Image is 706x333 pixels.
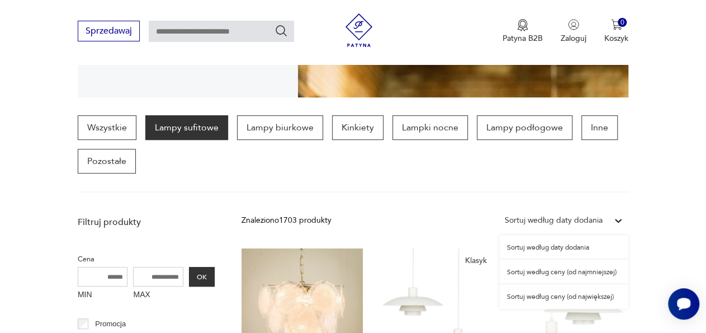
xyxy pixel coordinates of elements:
[561,33,586,44] p: Zaloguj
[604,33,628,44] p: Koszyk
[668,288,699,320] iframe: Smartsupp widget button
[618,18,627,27] div: 0
[78,253,215,265] p: Cena
[499,235,628,260] div: Sortuj według daty dodania
[561,19,586,44] button: Zaloguj
[568,19,579,30] img: Ikonka użytkownika
[78,149,136,173] a: Pozostałe
[332,115,383,140] a: Kinkiety
[503,19,543,44] button: Patyna B2B
[78,287,128,304] label: MIN
[145,115,228,140] a: Lampy sufitowe
[604,19,628,44] button: 0Koszyk
[241,214,331,227] div: Znaleziono 1703 produkty
[499,284,628,309] div: Sortuj według ceny (od największej)
[392,115,468,140] a: Lampki nocne
[477,115,572,140] a: Lampy podłogowe
[274,24,288,37] button: Szukaj
[189,267,215,287] button: OK
[581,115,618,140] a: Inne
[505,214,603,227] div: Sortuj według daty dodania
[78,115,136,140] a: Wszystkie
[133,287,183,304] label: MAX
[95,318,126,330] p: Promocja
[503,33,543,44] p: Patyna B2B
[78,21,140,41] button: Sprzedawaj
[237,115,323,140] a: Lampy biurkowe
[517,19,528,31] img: Ikona medalu
[78,28,140,36] a: Sprzedawaj
[499,260,628,284] div: Sortuj według ceny (od najmniejszej)
[78,216,215,228] p: Filtruj produkty
[342,13,376,47] img: Patyna - sklep z meblami i dekoracjami vintage
[611,19,622,30] img: Ikona koszyka
[503,19,543,44] a: Ikona medaluPatyna B2B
